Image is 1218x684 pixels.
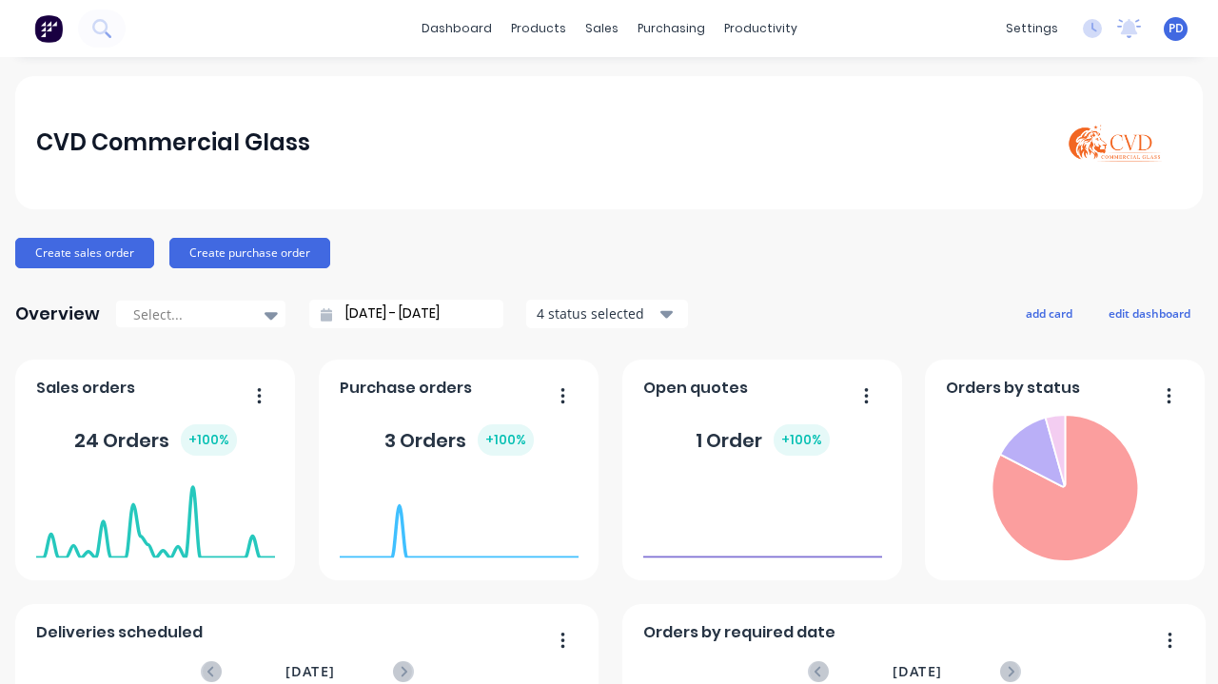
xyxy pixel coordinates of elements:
[412,14,501,43] a: dashboard
[715,14,807,43] div: productivity
[478,424,534,456] div: + 100 %
[1096,301,1203,325] button: edit dashboard
[169,238,330,268] button: Create purchase order
[74,424,237,456] div: 24 Orders
[36,621,203,644] span: Deliveries scheduled
[36,377,135,400] span: Sales orders
[1013,301,1085,325] button: add card
[774,424,830,456] div: + 100 %
[15,238,154,268] button: Create sales order
[501,14,576,43] div: products
[576,14,628,43] div: sales
[34,14,63,43] img: Factory
[996,14,1068,43] div: settings
[628,14,715,43] div: purchasing
[285,661,335,682] span: [DATE]
[1049,93,1182,193] img: CVD Commercial Glass
[181,424,237,456] div: + 100 %
[526,300,688,328] button: 4 status selected
[696,424,830,456] div: 1 Order
[893,661,942,682] span: [DATE]
[15,295,100,333] div: Overview
[340,377,472,400] span: Purchase orders
[1169,20,1184,37] span: PD
[384,424,534,456] div: 3 Orders
[537,303,657,323] div: 4 status selected
[946,377,1080,400] span: Orders by status
[36,124,310,162] div: CVD Commercial Glass
[643,377,748,400] span: Open quotes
